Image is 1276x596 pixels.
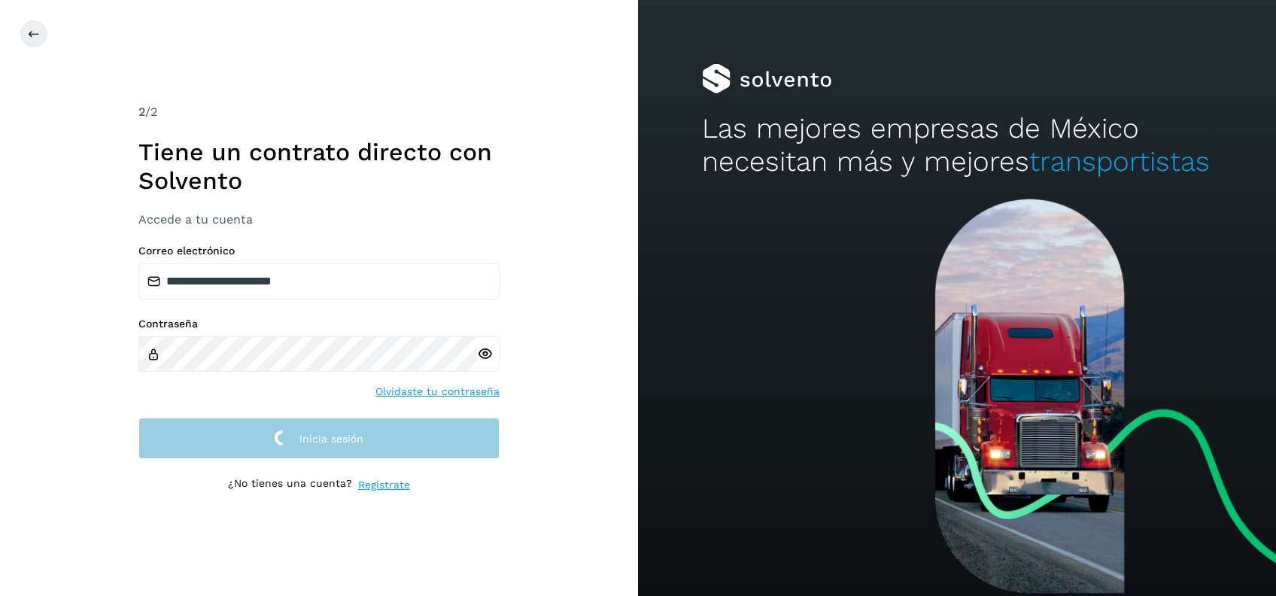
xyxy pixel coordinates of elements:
label: Contraseña [138,318,500,330]
div: /2 [138,103,500,121]
h2: Las mejores empresas de México necesitan más y mejores [702,112,1212,179]
label: Correo electrónico [138,245,500,257]
span: 2 [138,105,145,119]
p: ¿No tienes una cuenta? [228,477,352,493]
h1: Tiene un contrato directo con Solvento [138,138,500,196]
span: Inicia sesión [299,433,363,444]
button: Inicia sesión [138,418,500,459]
span: transportistas [1029,145,1210,178]
a: Regístrate [358,477,410,493]
a: Olvidaste tu contraseña [375,384,500,400]
h3: Accede a tu cuenta [138,212,500,227]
